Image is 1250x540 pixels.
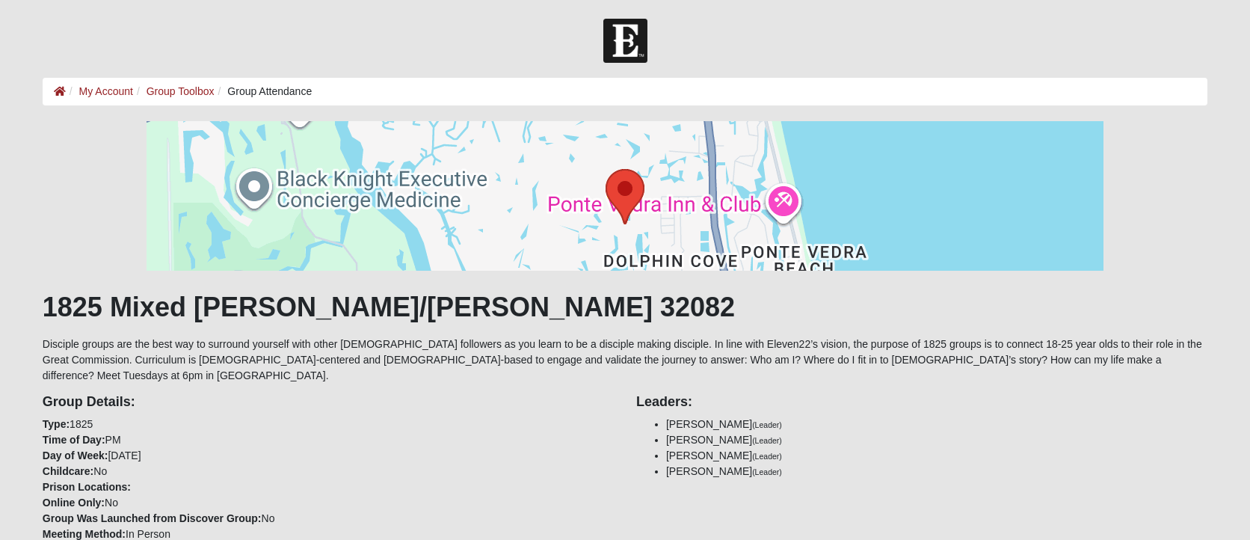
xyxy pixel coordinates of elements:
img: Church of Eleven22 Logo [603,19,647,63]
strong: Prison Locations: [43,481,131,493]
li: [PERSON_NAME] [666,417,1207,432]
a: Group Toolbox [147,85,215,97]
small: (Leader) [752,420,782,429]
small: (Leader) [752,467,782,476]
h4: Leaders: [636,394,1207,411]
li: [PERSON_NAME] [666,464,1207,479]
li: [PERSON_NAME] [666,432,1207,448]
a: My Account [79,85,133,97]
small: (Leader) [752,436,782,445]
h1: 1825 Mixed [PERSON_NAME]/[PERSON_NAME] 32082 [43,291,1207,323]
strong: Type: [43,418,70,430]
h4: Group Details: [43,394,614,411]
li: [PERSON_NAME] [666,448,1207,464]
small: (Leader) [752,452,782,461]
li: Group Attendance [215,84,312,99]
strong: Online Only: [43,497,105,509]
strong: Time of Day: [43,434,105,446]
strong: Childcare: [43,465,93,477]
strong: Day of Week: [43,450,108,461]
